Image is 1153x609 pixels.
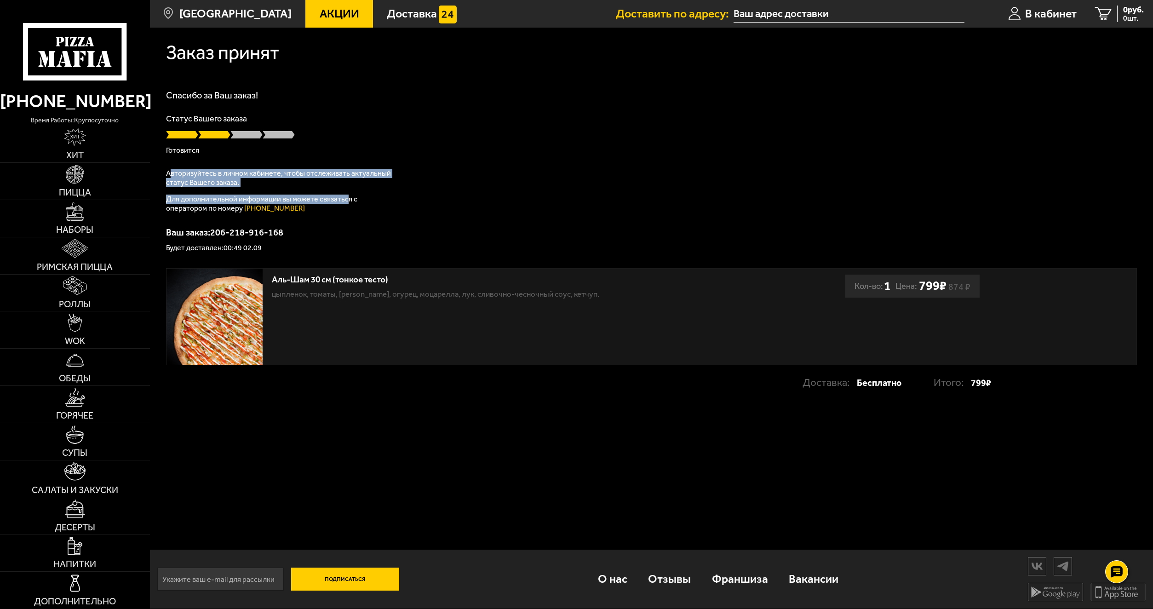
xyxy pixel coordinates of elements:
[638,559,701,598] a: Отзывы
[971,371,991,394] strong: 799 ₽
[65,337,85,346] span: WOK
[1025,8,1077,19] span: В кабинет
[895,275,917,298] span: Цена:
[919,278,946,293] b: 799 ₽
[778,559,849,598] a: Вакансии
[439,6,457,23] img: 15daf4d41897b9f0e9f617042186c801.svg
[272,275,727,285] div: Аль-Шам 30 см (тонкое тесто)
[166,169,396,187] p: Авторизуйтесь в личном кабинете, чтобы отслеживать актуальный статус Вашего заказа.
[803,371,857,394] p: Доставка:
[157,568,284,591] input: Укажите ваш e-mail для рассылки
[56,411,93,420] span: Горячее
[53,560,96,569] span: Напитки
[884,275,891,298] b: 1
[291,568,399,591] button: Подписаться
[701,559,778,598] a: Франшиза
[320,8,359,19] span: Акции
[855,275,891,298] div: Кол-во:
[588,559,638,598] a: О нас
[734,6,964,23] input: Ваш адрес доставки
[166,195,396,213] p: Для дополнительной информации вы можете связаться с оператором по номеру
[1028,558,1046,574] img: vk
[734,6,964,23] span: Ленинградская область, Всеволожский район, Мурино, Воронцовский бульвар, 14к3
[244,204,305,213] a: [PHONE_NUMBER]
[59,188,91,197] span: Пицца
[166,244,1137,252] p: Будет доставлен: 00:49 02.09
[66,151,84,160] span: Хит
[59,374,91,383] span: Обеды
[62,448,87,458] span: Супы
[59,300,91,309] span: Роллы
[948,284,970,290] s: 874 ₽
[1054,558,1072,574] img: tg
[55,523,95,532] span: Десерты
[56,225,93,235] span: Наборы
[1123,6,1144,14] span: 0 руб.
[387,8,437,19] span: Доставка
[166,228,1137,237] p: Ваш заказ: 206-218-916-168
[934,371,971,394] p: Итого:
[179,8,292,19] span: [GEOGRAPHIC_DATA]
[37,263,113,272] span: Римская пицца
[32,486,118,495] span: Салаты и закуски
[857,371,901,394] strong: Бесплатно
[166,43,279,63] h1: Заказ принят
[166,115,1137,123] p: Статус Вашего заказа
[616,8,734,19] span: Доставить по адресу:
[272,288,727,300] p: цыпленок, томаты, [PERSON_NAME], огурец, моцарелла, лук, сливочно-чесночный соус, кетчуп.
[1123,15,1144,22] span: 0 шт.
[34,597,116,606] span: Дополнительно
[166,147,1137,154] p: Готовится
[166,91,1137,100] h1: Спасибо за Ваш заказ!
